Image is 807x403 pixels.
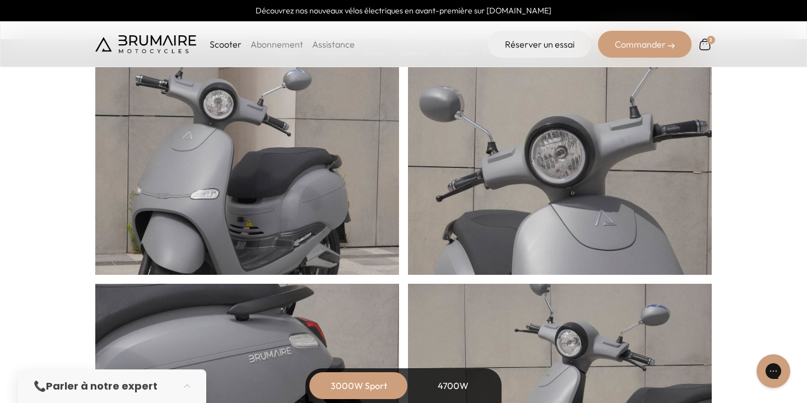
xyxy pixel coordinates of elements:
img: Brumaire Motocycles [95,35,196,53]
div: Commander [598,31,692,58]
p: Scooter [210,38,242,51]
div: 3000W Sport [314,372,403,399]
img: Panier [698,37,712,51]
a: Réserver un essai [488,31,591,58]
div: 2 [706,35,715,44]
a: Abonnement [251,39,303,50]
img: right-arrow-2.png [668,43,675,49]
a: 2 [698,37,712,51]
img: gris-1.jpeg [95,15,399,351]
a: Assistance [312,39,355,50]
div: 4700W [408,372,498,399]
img: gris-3.jpeg [408,15,712,351]
iframe: Gorgias live chat messenger [751,350,796,392]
